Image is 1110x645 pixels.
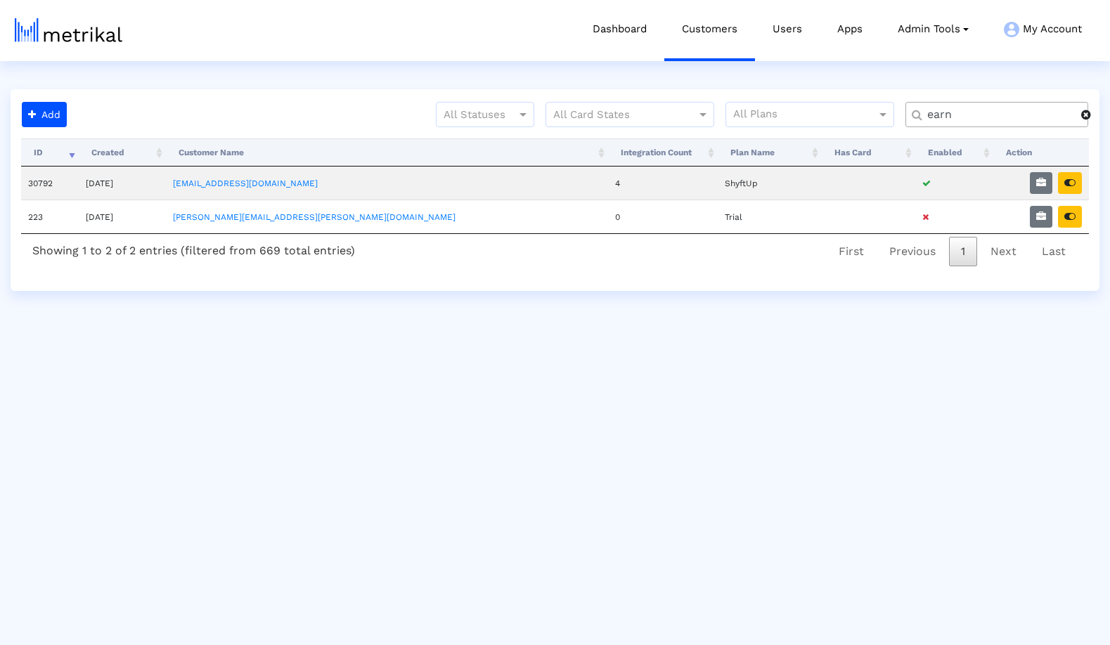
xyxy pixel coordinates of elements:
input: Customer Name [917,107,1081,122]
a: First [827,237,876,266]
th: Customer Name: activate to sort column ascending [166,138,609,167]
a: [EMAIL_ADDRESS][DOMAIN_NAME] [173,178,318,188]
a: Previous [877,237,948,266]
input: All Card States [553,106,681,124]
th: Integration Count: activate to sort column ascending [608,138,718,167]
a: Last [1030,237,1078,266]
img: my-account-menu-icon.png [1004,22,1019,37]
th: Enabled: activate to sort column ascending [915,138,993,167]
th: Action [993,138,1089,167]
a: 1 [949,237,977,266]
td: 4 [608,167,718,200]
td: ShyftUp [718,167,822,200]
div: Showing 1 to 2 of 2 entries (filtered from 669 total entries) [21,234,366,263]
td: Trial [718,200,822,233]
button: Add [22,102,67,127]
td: 223 [21,200,79,233]
td: [DATE] [79,167,166,200]
th: ID: activate to sort column ascending [21,138,79,167]
th: Has Card: activate to sort column ascending [822,138,915,167]
th: Created: activate to sort column ascending [79,138,166,167]
th: Plan Name: activate to sort column ascending [718,138,822,167]
td: [DATE] [79,200,166,233]
a: [PERSON_NAME][EMAIL_ADDRESS][PERSON_NAME][DOMAIN_NAME] [173,212,456,222]
a: Next [979,237,1028,266]
input: All Plans [733,106,879,124]
img: metrical-logo-light.png [15,18,122,42]
td: 30792 [21,167,79,200]
td: 0 [608,200,718,233]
